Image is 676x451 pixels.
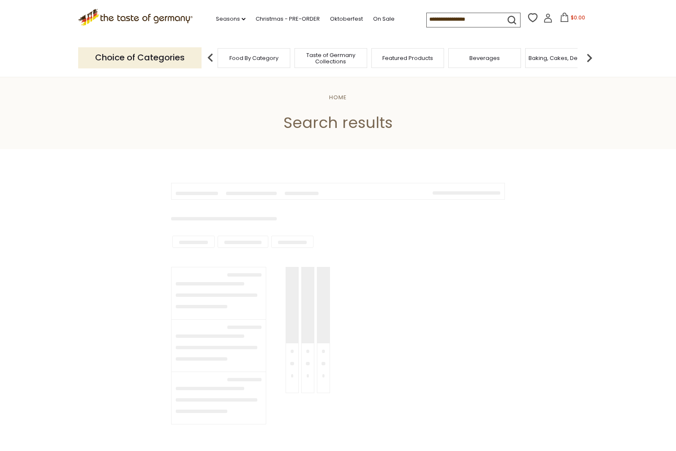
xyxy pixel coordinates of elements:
a: Home [329,93,347,101]
span: $0.00 [571,14,585,21]
a: Seasons [216,14,245,24]
img: next arrow [581,49,598,66]
a: Food By Category [229,55,278,61]
img: previous arrow [202,49,219,66]
a: Baking, Cakes, Desserts [529,55,594,61]
p: Choice of Categories [78,47,202,68]
a: On Sale [373,14,395,24]
a: Featured Products [382,55,433,61]
h1: Search results [26,113,650,132]
a: Taste of Germany Collections [297,52,365,65]
a: Christmas - PRE-ORDER [256,14,320,24]
button: $0.00 [554,13,590,25]
a: Oktoberfest [330,14,363,24]
a: Beverages [469,55,500,61]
